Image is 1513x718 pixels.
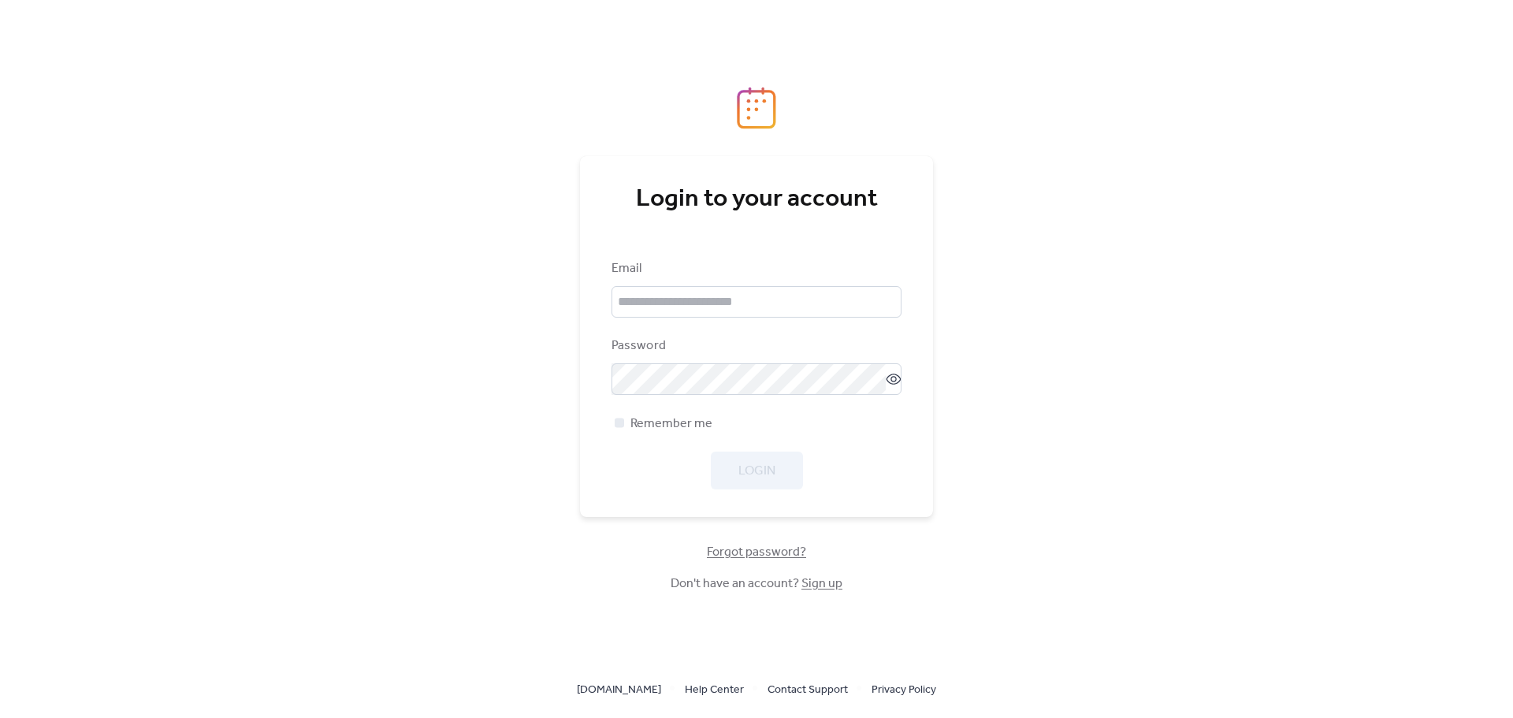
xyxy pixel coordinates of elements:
div: Login to your account [612,184,901,215]
a: Forgot password? [707,548,806,556]
span: Remember me [630,415,712,433]
span: [DOMAIN_NAME] [577,681,661,700]
div: Email [612,259,898,278]
span: Privacy Policy [872,681,936,700]
a: Privacy Policy [872,679,936,699]
span: Forgot password? [707,543,806,562]
a: Contact Support [768,679,848,699]
a: Help Center [685,679,744,699]
span: Don't have an account? [671,575,842,593]
a: Sign up [801,571,842,596]
img: logo [737,87,776,129]
a: [DOMAIN_NAME] [577,679,661,699]
span: Contact Support [768,681,848,700]
span: Help Center [685,681,744,700]
div: Password [612,337,898,355]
